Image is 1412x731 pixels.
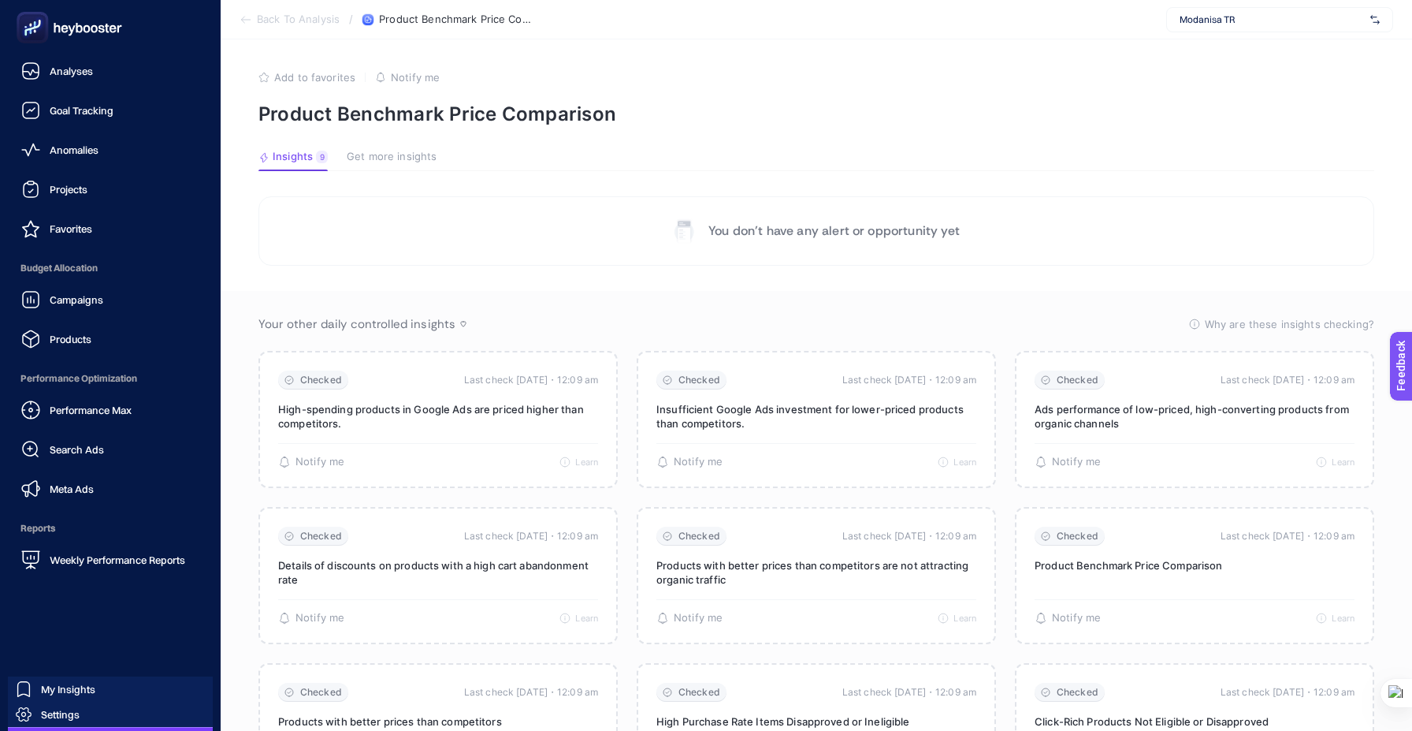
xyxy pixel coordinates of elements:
[656,612,723,625] button: Notify me
[257,13,340,26] span: Back To Analysis
[300,375,342,386] span: Checked
[678,531,720,543] span: Checked
[258,103,1374,125] p: Product Benchmark Price Comparison
[1221,528,1354,544] time: Last check [DATE]・12:09 am
[1035,558,1354,572] p: Product Benchmark Price Comparison
[1370,12,1380,28] img: svg%3e
[13,323,208,355] a: Products
[258,316,455,332] span: Your other daily controlled insights
[1332,613,1354,624] span: Learn
[953,613,976,624] span: Learn
[656,558,976,587] p: Products with better prices than competitors are not attracting organic traffic
[575,457,598,468] span: Learn
[8,702,213,727] a: Settings
[656,402,976,431] p: Insufficient Google Ads investment for lower-priced products than competitors.
[50,293,103,306] span: Campaigns
[1035,402,1354,431] p: Ads performance of low-priced, high-converting products from organic channels
[656,456,723,468] button: Notify me
[842,528,976,544] time: Last check [DATE]・12:09 am
[1052,456,1101,468] span: Notify me
[674,456,723,468] span: Notify me
[464,528,598,544] time: Last check [DATE]・12:09 am
[953,457,976,468] span: Learn
[1221,372,1354,388] time: Last check [DATE]・12:09 am
[674,612,723,625] span: Notify me
[1180,13,1364,26] span: Modanisa TR
[1205,316,1374,332] span: Why are these insights checking?
[1316,613,1354,624] button: Learn
[278,558,598,587] p: Details of discounts on products with a high cart abandonment rate
[13,394,208,426] a: Performance Max
[559,457,598,468] button: Learn
[50,183,87,196] span: Projects
[1221,684,1354,700] time: Last check [DATE]・12:09 am
[375,71,440,84] button: Notify me
[300,531,342,543] span: Checked
[13,544,208,576] a: Weekly Performance Reports
[349,13,353,25] span: /
[842,372,976,388] time: Last check [DATE]・12:09 am
[9,5,60,17] span: Feedback
[316,151,328,163] div: 9
[13,55,208,87] a: Analyses
[1035,612,1101,625] button: Notify me
[278,456,344,468] button: Notify me
[41,708,80,721] span: Settings
[938,457,976,468] button: Learn
[559,613,598,624] button: Learn
[678,375,720,386] span: Checked
[13,473,208,505] a: Meta Ads
[1316,457,1354,468] button: Learn
[13,284,208,315] a: Campaigns
[50,104,113,117] span: Goal Tracking
[50,65,93,77] span: Analyses
[50,222,92,235] span: Favorites
[13,173,208,205] a: Projects
[379,13,537,26] span: Product Benchmark Price Comparison
[1035,456,1101,468] button: Notify me
[258,71,355,84] button: Add to favorites
[708,222,960,241] p: You don’t have any alert or opportunity yet
[391,71,440,84] span: Notify me
[1057,687,1098,699] span: Checked
[295,612,344,625] span: Notify me
[278,402,598,431] p: High-spending products in Google Ads are priced higher than competitors.
[50,404,132,416] span: Performance Max
[8,677,213,702] a: My Insights
[464,372,598,388] time: Last check [DATE]・12:09 am
[278,612,344,625] button: Notify me
[295,456,344,468] span: Notify me
[1057,531,1098,543] span: Checked
[1035,714,1354,729] p: Click-Rich Products Not Eligible or Disapproved
[50,554,185,566] span: Weekly Performance Reports
[575,613,598,624] span: Learn
[50,483,94,495] span: Meta Ads
[842,684,976,700] time: Last check [DATE]・12:09 am
[273,151,313,163] span: Insights
[13,434,208,465] a: Search Ads
[50,144,98,156] span: Anomalies
[50,333,91,345] span: Products
[1057,375,1098,386] span: Checked
[13,363,208,394] span: Performance Optimization
[678,687,720,699] span: Checked
[41,683,95,696] span: My Insights
[13,134,208,166] a: Anomalies
[347,151,437,163] span: Get more insights
[464,684,598,700] time: Last check [DATE]・12:09 am
[13,513,208,544] span: Reports
[300,687,342,699] span: Checked
[656,714,976,729] p: High Purchase Rate Items Disapproved or Ineligible
[278,714,598,729] p: Products with better prices than competitors
[1052,612,1101,625] span: Notify me
[13,252,208,284] span: Budget Allocation
[50,443,104,456] span: Search Ads
[1332,457,1354,468] span: Learn
[938,613,976,624] button: Learn
[13,95,208,126] a: Goal Tracking
[13,213,208,244] a: Favorites
[274,71,355,84] span: Add to favorites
